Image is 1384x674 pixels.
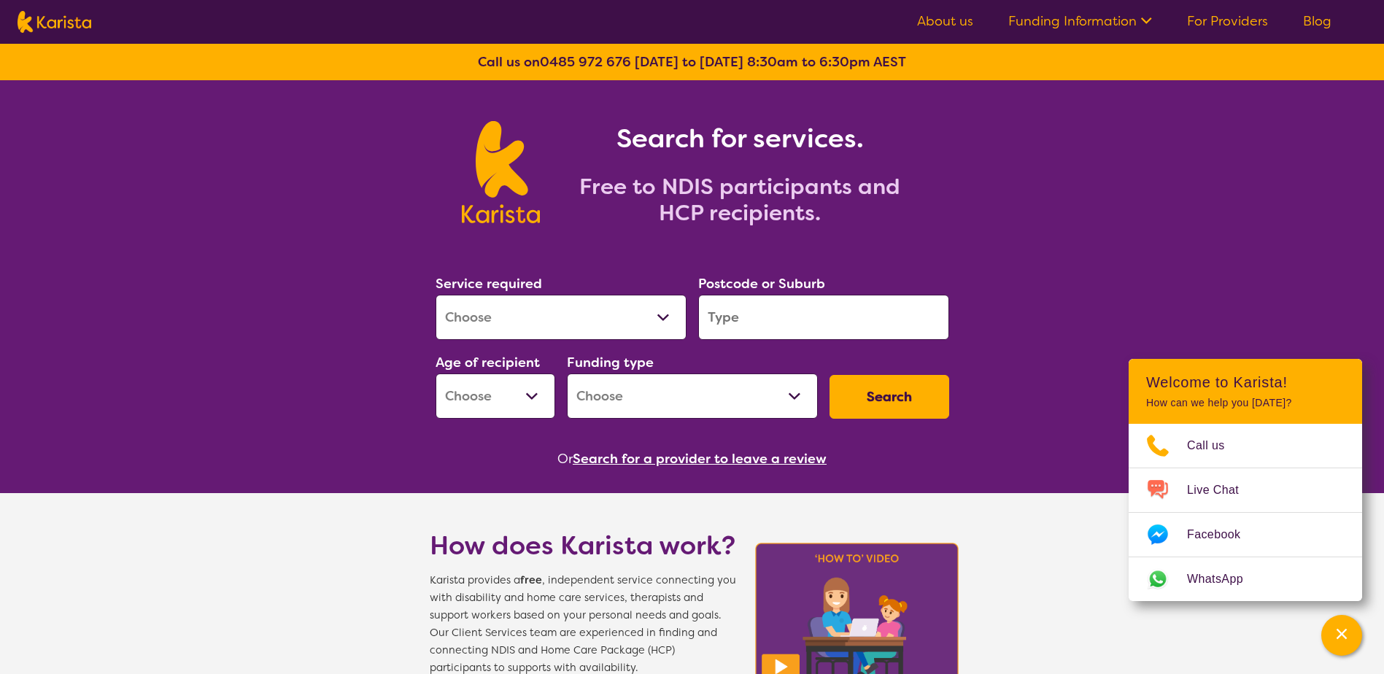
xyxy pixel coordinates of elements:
[1146,397,1345,409] p: How can we help you [DATE]?
[698,295,949,340] input: Type
[540,53,631,71] a: 0485 972 676
[567,354,654,371] label: Funding type
[830,375,949,419] button: Search
[1187,435,1242,457] span: Call us
[1187,12,1268,30] a: For Providers
[1187,524,1258,546] span: Facebook
[1303,12,1331,30] a: Blog
[1129,359,1362,601] div: Channel Menu
[436,354,540,371] label: Age of recipient
[573,448,827,470] button: Search for a provider to leave a review
[18,11,91,33] img: Karista logo
[917,12,973,30] a: About us
[557,174,922,226] h2: Free to NDIS participants and HCP recipients.
[1008,12,1152,30] a: Funding Information
[1187,479,1256,501] span: Live Chat
[478,53,906,71] b: Call us on [DATE] to [DATE] 8:30am to 6:30pm AEST
[698,275,825,293] label: Postcode or Suburb
[436,275,542,293] label: Service required
[520,573,542,587] b: free
[462,121,540,223] img: Karista logo
[1129,424,1362,601] ul: Choose channel
[557,448,573,470] span: Or
[557,121,922,156] h1: Search for services.
[1129,557,1362,601] a: Web link opens in a new tab.
[1146,373,1345,391] h2: Welcome to Karista!
[430,528,736,563] h1: How does Karista work?
[1321,615,1362,656] button: Channel Menu
[1187,568,1261,590] span: WhatsApp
